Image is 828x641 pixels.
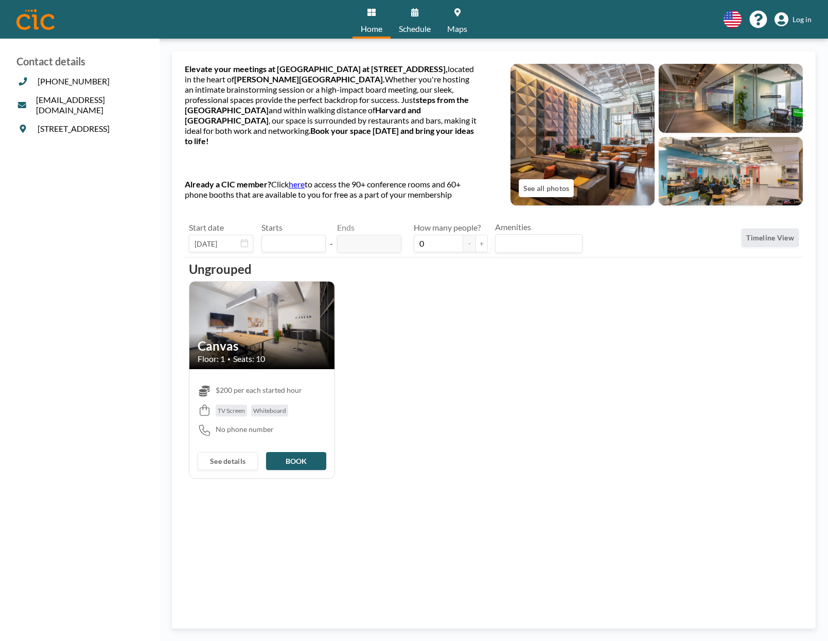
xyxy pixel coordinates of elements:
p: [STREET_ADDRESS] [16,124,153,134]
label: Start date [189,222,224,233]
input: Search for option [263,237,320,249]
a: Log in [774,12,812,27]
div: Search for option [496,235,582,252]
p: [PHONE_NUMBER] [16,76,153,86]
span: • [227,356,231,362]
div: Search for option [338,235,401,251]
input: Search for option [339,237,395,249]
input: Search for option [497,237,576,250]
div: Search for option [262,235,325,251]
p: Click to access the 90+ conference rooms and 60+ phone booths that are available to you for free ... [185,179,478,200]
img: organization-logo [16,9,55,30]
button: + [475,235,488,252]
label: Ends [337,222,355,233]
h3: Contact details [16,55,153,68]
img: MA+OBW+Hallway%2C+Conference+Rooms.jpg [659,64,803,133]
strong: Harvard and [GEOGRAPHIC_DATA] [185,105,421,125]
span: Maps [447,25,467,33]
img: MA+OBW+Lobby+Lounge+Seating+Area+2023.png [510,64,655,205]
span: Home [361,25,382,33]
strong: Book your space [DATE] and bring your ideas to life! [185,126,474,146]
button: Timeline View [742,229,799,247]
p: located in the heart of Whether you're hosting an intimate brainstorming session or a high-impact... [185,64,478,146]
span: No phone number [216,425,274,434]
span: - [330,226,333,249]
span: Schedule [399,25,431,33]
span: Seats: 10 [233,354,265,364]
strong: Already a CIC member? [185,179,271,189]
button: See details [198,452,258,470]
h2: Canvas [198,338,326,354]
label: Starts [261,222,283,233]
strong: [PERSON_NAME][GEOGRAPHIC_DATA]. [234,74,385,84]
img: resource-image [189,277,334,374]
button: - [463,235,475,252]
button: See all photos [519,179,574,197]
h2: Ungrouped [189,262,799,277]
span: TV Screen [218,407,245,414]
label: How many people? [414,222,481,233]
span: Whiteboard [253,407,286,414]
span: Floor: 1 [198,354,225,364]
span: $200 per each started hour [216,386,302,395]
label: Amenities [495,222,531,232]
a: here [289,179,305,189]
strong: steps from the [GEOGRAPHIC_DATA] [185,95,469,115]
p: [EMAIL_ADDRESS][DOMAIN_NAME] [16,95,153,115]
span: Log in [792,15,812,24]
button: BOOK [266,452,326,470]
strong: Elevate your meetings at [GEOGRAPHIC_DATA] at [STREET_ADDRESS], [185,64,448,74]
img: CAM+OB+Kitchen_2020.jpg [659,137,803,206]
